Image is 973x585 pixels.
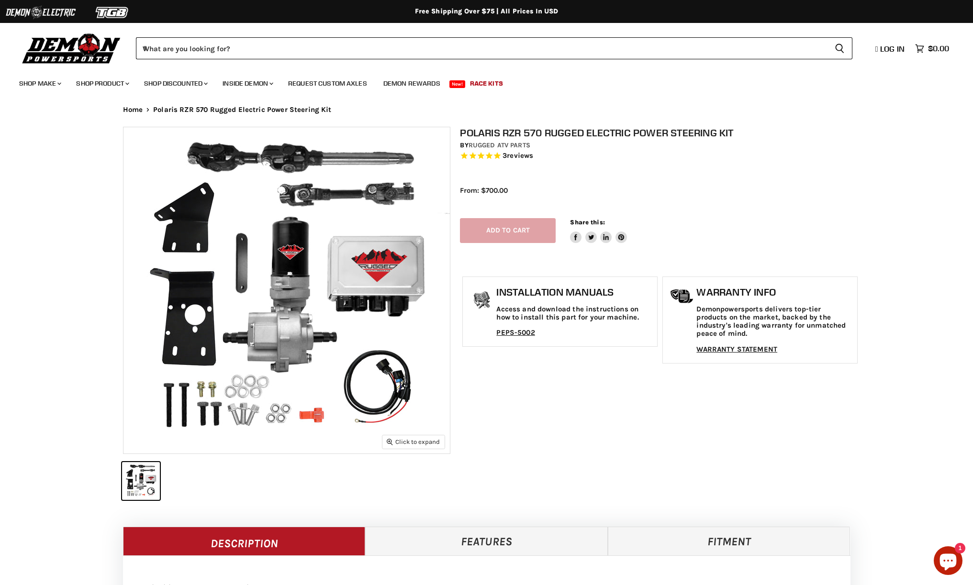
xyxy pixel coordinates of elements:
img: Demon Electric Logo 2 [5,3,77,22]
h1: Warranty Info [696,287,852,298]
span: From: $700.00 [460,186,508,195]
h1: Polaris RZR 570 Rugged Electric Power Steering Kit [460,127,860,139]
a: Inside Demon [215,74,279,93]
a: Home [123,106,143,114]
a: Race Kits [463,74,510,93]
button: Click to expand [382,435,445,448]
ul: Main menu [12,70,947,93]
a: Request Custom Axles [281,74,374,93]
div: Free Shipping Over $75 | All Prices In USD [104,7,870,16]
p: Demonpowersports delivers top-tier products on the market, backed by the industry's leading warra... [696,305,852,338]
span: Share this: [570,219,604,226]
span: New! [449,80,466,88]
a: Rugged ATV Parts [469,141,530,149]
input: When autocomplete results are available use up and down arrows to review and enter to select [136,37,827,59]
a: PEPS-5002 [496,328,535,337]
span: 3 reviews [503,151,533,160]
span: Polaris RZR 570 Rugged Electric Power Steering Kit [153,106,332,114]
form: Product [136,37,852,59]
p: Access and download the instructions on how to install this part for your machine. [496,305,652,322]
span: reviews [507,151,533,160]
h1: Installation Manuals [496,287,652,298]
button: Search [827,37,852,59]
a: Shop Product [69,74,135,93]
img: TGB Logo 2 [77,3,148,22]
a: Shop Make [12,74,67,93]
nav: Breadcrumbs [104,106,870,114]
a: Fitment [608,527,850,555]
span: $0.00 [928,44,949,53]
a: Log in [871,44,910,53]
a: Features [365,527,608,555]
img: IMAGE [123,127,450,453]
img: warranty-icon.png [670,289,694,304]
span: Rated 5.0 out of 5 stars 3 reviews [460,151,860,161]
inbox-online-store-chat: Shopify online store chat [931,546,965,577]
a: WARRANTY STATEMENT [696,345,777,353]
a: Description [123,527,366,555]
a: Shop Discounted [137,74,213,93]
span: Log in [880,44,905,54]
aside: Share this: [570,218,627,243]
img: install_manual-icon.png [470,289,494,313]
div: by [460,140,860,151]
img: Demon Powersports [19,31,124,65]
span: Click to expand [387,438,440,445]
button: IMAGE thumbnail [122,462,160,500]
a: Demon Rewards [376,74,447,93]
a: $0.00 [910,42,954,55]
